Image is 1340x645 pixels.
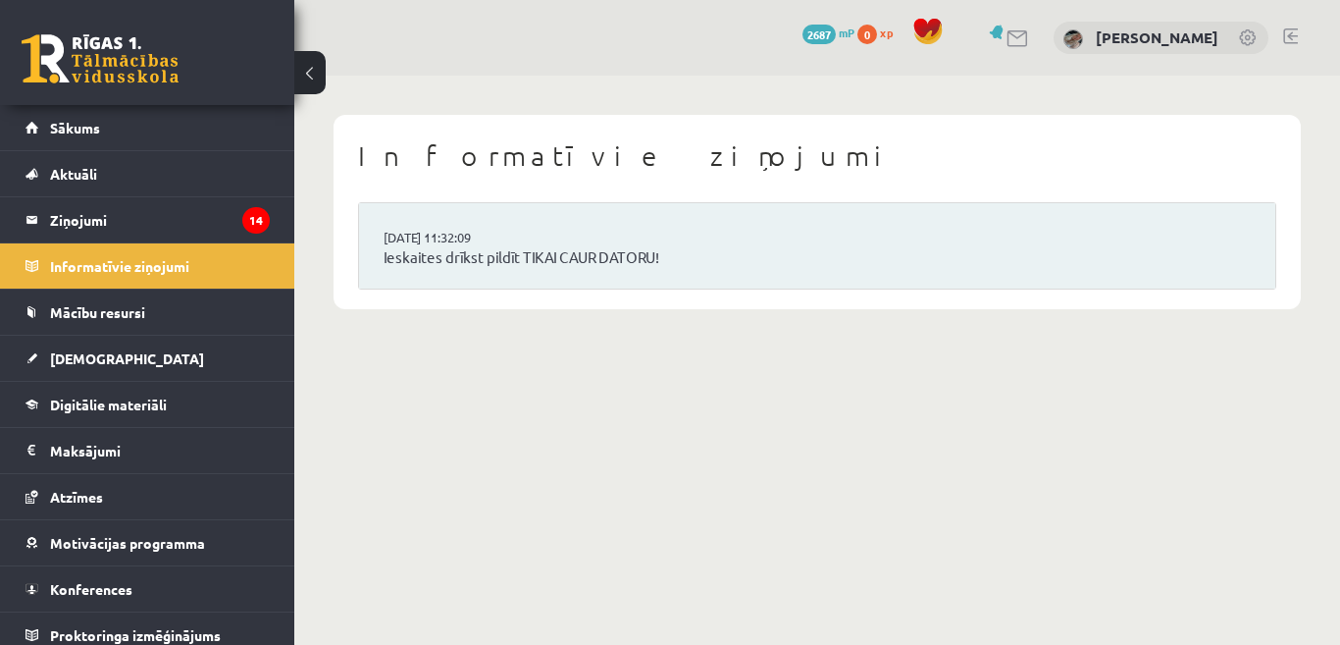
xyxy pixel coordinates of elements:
[22,34,179,83] a: Rīgas 1. Tālmācības vidusskola
[26,197,270,242] a: Ziņojumi14
[1096,27,1218,47] a: [PERSON_NAME]
[50,303,145,321] span: Mācību resursi
[802,25,836,44] span: 2687
[50,197,270,242] legend: Ziņojumi
[26,105,270,150] a: Sākums
[26,336,270,381] a: [DEMOGRAPHIC_DATA]
[1063,29,1083,49] img: Tatjana Butkeviča
[50,580,132,598] span: Konferences
[26,382,270,427] a: Digitālie materiāli
[50,626,221,644] span: Proktoringa izmēģinājums
[880,25,893,40] span: xp
[384,228,531,247] a: [DATE] 11:32:09
[26,520,270,565] a: Motivācijas programma
[242,207,270,234] i: 14
[50,243,270,289] legend: Informatīvie ziņojumi
[50,396,167,413] span: Digitālie materiāli
[50,534,205,552] span: Motivācijas programma
[839,25,854,40] span: mP
[384,246,1251,269] a: Ieskaites drīkst pildīt TIKAI CAUR DATORU!
[26,151,270,196] a: Aktuāli
[26,243,270,289] a: Informatīvie ziņojumi
[358,139,1276,173] h1: Informatīvie ziņojumi
[50,428,270,473] legend: Maksājumi
[857,25,902,40] a: 0 xp
[50,488,103,506] span: Atzīmes
[802,25,854,40] a: 2687 mP
[50,349,204,367] span: [DEMOGRAPHIC_DATA]
[857,25,877,44] span: 0
[26,290,270,335] a: Mācību resursi
[26,474,270,519] a: Atzīmes
[26,566,270,612] a: Konferences
[26,428,270,473] a: Maksājumi
[50,165,97,183] span: Aktuāli
[50,119,100,136] span: Sākums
